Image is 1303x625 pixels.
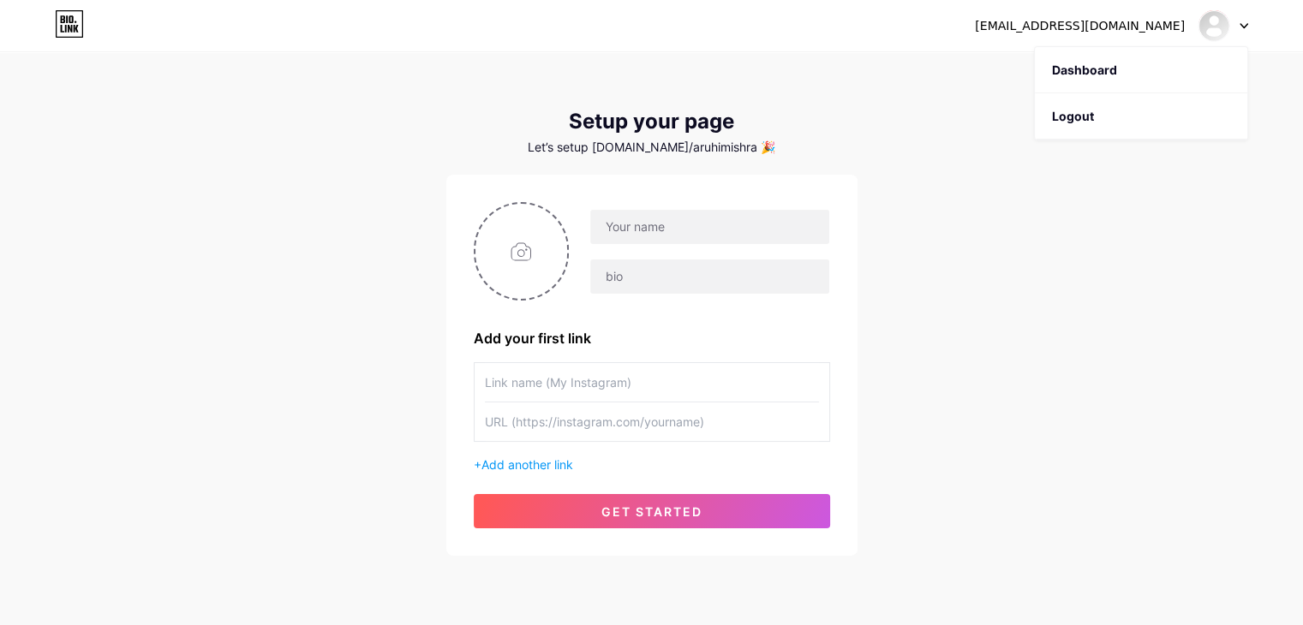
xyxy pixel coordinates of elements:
span: Add another link [481,457,573,472]
img: aruhimishra [1198,9,1230,42]
div: Add your first link [474,328,830,348]
input: URL (https://instagram.com/yourname) [485,402,819,441]
div: Let’s setup [DOMAIN_NAME]/aruhimishra 🎉 [446,140,858,154]
a: Dashboard [1035,47,1247,93]
button: get started [474,494,830,528]
li: Logout [1035,93,1247,140]
span: get started [601,504,702,519]
input: Link name (My Instagram) [485,363,819,402]
input: Your name [590,210,828,244]
div: [EMAIL_ADDRESS][DOMAIN_NAME] [975,17,1185,35]
div: Setup your page [446,110,858,134]
input: bio [590,259,828,294]
div: + [474,455,830,473]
